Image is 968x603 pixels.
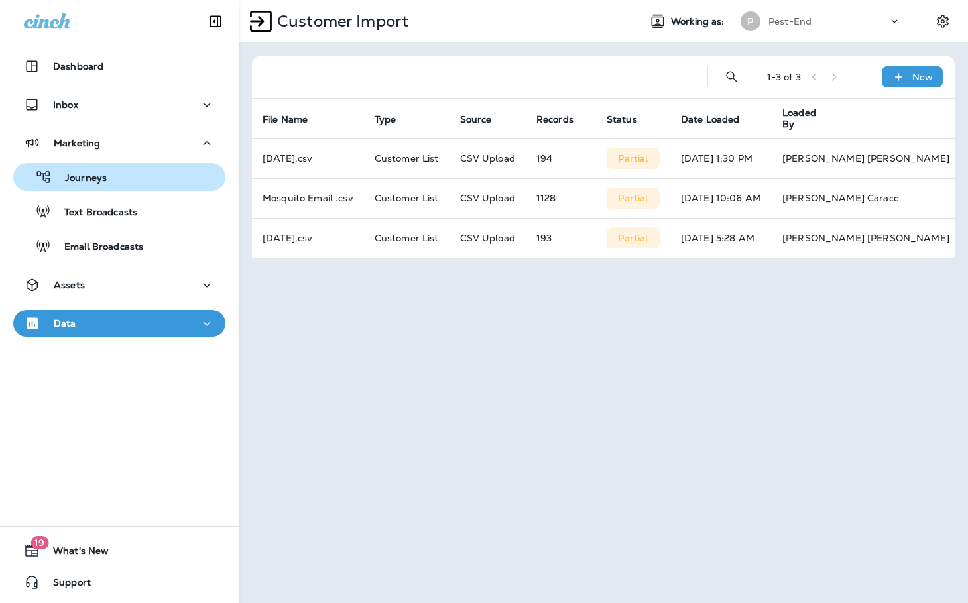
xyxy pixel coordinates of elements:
[364,138,450,178] td: Customer List
[53,61,103,72] p: Dashboard
[272,11,408,31] p: Customer Import
[618,193,648,203] p: Partial
[450,218,526,258] td: CSV Upload
[618,153,648,164] p: Partial
[719,64,745,90] button: Search Import
[51,241,143,254] p: Email Broadcasts
[54,138,100,148] p: Marketing
[767,72,801,82] div: 1 - 3 of 3
[772,138,960,178] td: [PERSON_NAME] [PERSON_NAME]
[13,91,225,118] button: Inbox
[536,114,574,125] span: Records
[53,99,78,110] p: Inbox
[364,178,450,218] td: Customer List
[263,113,325,125] span: File Name
[40,545,109,561] span: What's New
[40,577,91,593] span: Support
[782,107,816,130] span: Loaded By
[912,72,933,82] p: New
[52,172,107,185] p: Journeys
[13,130,225,156] button: Marketing
[450,178,526,218] td: CSV Upload
[197,8,234,34] button: Collapse Sidebar
[51,207,137,219] p: Text Broadcasts
[375,113,414,125] span: Type
[772,178,960,218] td: [PERSON_NAME] Carace
[526,218,596,258] td: 193
[13,163,225,191] button: Journeys
[13,232,225,260] button: Email Broadcasts
[607,113,654,125] span: Status
[375,114,396,125] span: Type
[526,178,596,218] td: 1128
[607,114,637,125] span: Status
[54,318,76,329] p: Data
[931,9,955,33] button: Settings
[13,53,225,80] button: Dashboard
[681,113,757,125] span: Date Loaded
[670,218,772,258] td: [DATE] 5:28 AM
[536,113,591,125] span: Records
[252,218,364,258] td: [DATE].csv
[13,537,225,564] button: 19What's New
[263,114,308,125] span: File Name
[460,114,492,125] span: Source
[681,114,740,125] span: Date Loaded
[670,178,772,218] td: [DATE] 10:06 AM
[450,138,526,178] td: CSV Upload
[13,569,225,596] button: Support
[252,178,364,218] td: Mosquito Email .csv
[13,272,225,298] button: Assets
[670,138,772,178] td: [DATE] 1:30 PM
[13,310,225,337] button: Data
[671,16,727,27] span: Working as:
[618,233,648,243] p: Partial
[772,218,960,258] td: [PERSON_NAME] [PERSON_NAME]
[364,218,450,258] td: Customer List
[460,113,509,125] span: Source
[30,536,48,549] span: 19
[741,11,760,31] div: P
[526,138,596,178] td: 194
[768,16,812,27] p: Pest-End
[782,107,833,130] span: Loaded By
[54,280,85,290] p: Assets
[13,197,225,225] button: Text Broadcasts
[252,138,364,178] td: [DATE].csv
